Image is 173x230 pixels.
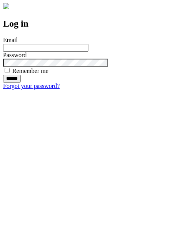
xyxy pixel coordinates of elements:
a: Forgot your password? [3,83,60,89]
label: Password [3,52,27,58]
img: logo-4e3dc11c47720685a147b03b5a06dd966a58ff35d612b21f08c02c0306f2b779.png [3,3,9,9]
label: Remember me [12,68,48,74]
h2: Log in [3,19,170,29]
label: Email [3,37,18,43]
